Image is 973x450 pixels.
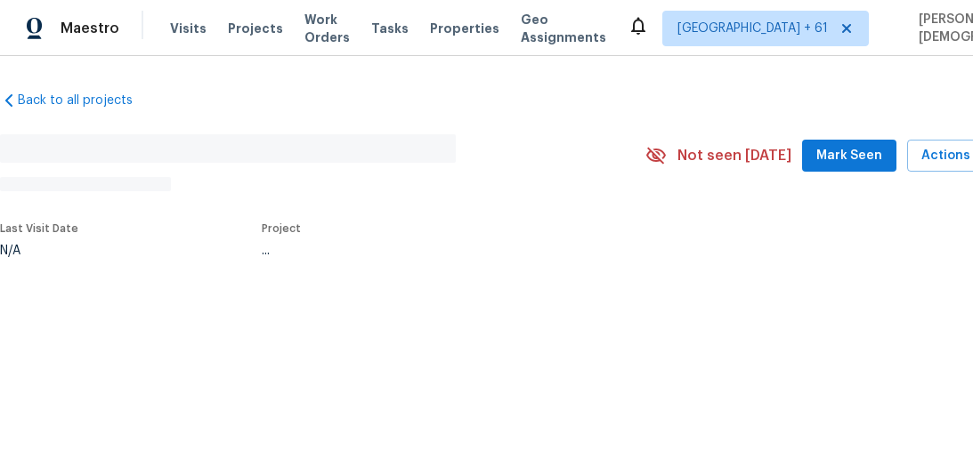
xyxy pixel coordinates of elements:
[430,20,499,37] span: Properties
[262,245,604,257] div: ...
[304,11,350,46] span: Work Orders
[816,145,882,167] span: Mark Seen
[802,140,896,173] button: Mark Seen
[262,223,301,234] span: Project
[677,147,791,165] span: Not seen [DATE]
[61,20,119,37] span: Maestro
[228,20,283,37] span: Projects
[170,20,207,37] span: Visits
[677,20,828,37] span: [GEOGRAPHIC_DATA] + 61
[521,11,606,46] span: Geo Assignments
[371,22,409,35] span: Tasks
